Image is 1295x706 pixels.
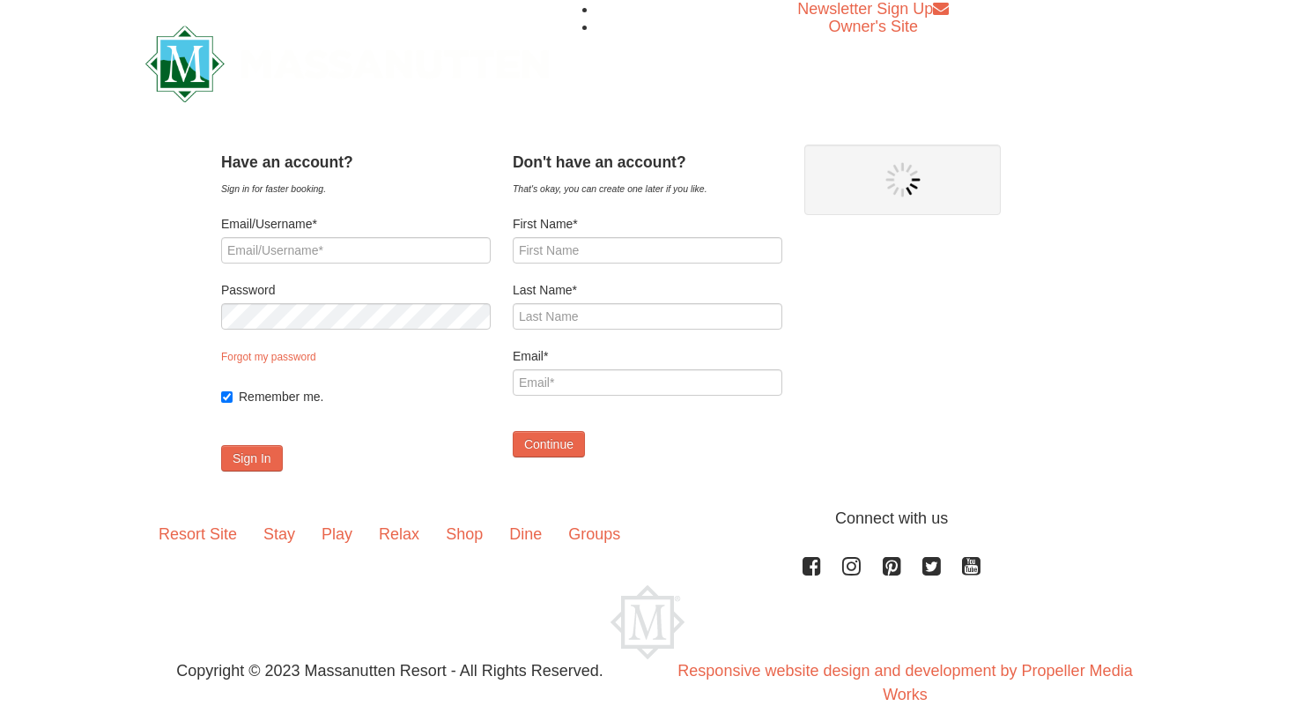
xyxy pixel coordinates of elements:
a: Relax [366,507,433,561]
h4: Don't have an account? [513,153,782,171]
p: Copyright © 2023 Massanutten Resort - All Rights Reserved. [132,659,647,683]
img: Massanutten Resort Logo [610,585,684,659]
label: Email/Username* [221,215,491,233]
a: Resort Site [145,507,250,561]
a: Shop [433,507,496,561]
input: Email* [513,369,782,396]
a: Owner's Site [829,18,918,35]
img: wait gif [885,162,921,197]
label: First Name* [513,215,782,233]
a: Massanutten Resort [145,41,549,82]
h4: Have an account? [221,153,491,171]
button: Continue [513,431,585,457]
label: Remember me. [239,388,491,405]
label: Password [221,281,491,299]
div: That's okay, you can create one later if you like. [513,180,782,197]
p: Connect with us [145,507,1150,531]
a: Dine [496,507,555,561]
input: Last Name [513,303,782,330]
label: Email* [513,347,782,365]
a: Responsive website design and development by Propeller Media Works [677,662,1132,703]
img: Massanutten Resort Logo [145,26,549,102]
button: Sign In [221,445,283,472]
input: Email/Username* [221,237,491,264]
a: Play [308,507,366,561]
a: Stay [250,507,308,561]
input: First Name [513,237,782,264]
a: Forgot my password [221,351,316,363]
a: Groups [555,507,633,561]
div: Sign in for faster booking. [221,180,491,197]
label: Last Name* [513,281,782,299]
